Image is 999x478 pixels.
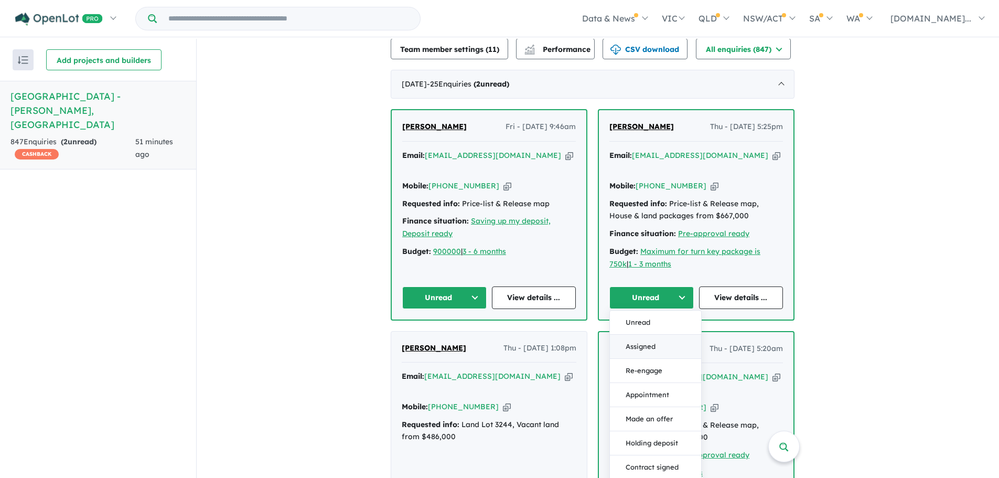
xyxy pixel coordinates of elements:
[609,246,783,271] div: |
[609,151,632,160] strong: Email:
[610,359,701,383] button: Re-engage
[503,342,576,355] span: Thu - [DATE] 1:08pm
[488,45,497,54] span: 11
[610,45,621,55] img: download icon
[610,311,701,335] button: Unread
[699,286,783,309] a: View details ...
[610,407,701,431] button: Made an offer
[402,419,576,444] div: Land Lot 3244, Vacant land from $486,000
[402,420,459,429] strong: Requested info:
[636,181,706,190] a: [PHONE_NUMBER]
[524,48,535,55] img: bar-chart.svg
[10,89,186,132] h5: [GEOGRAPHIC_DATA] - [PERSON_NAME] , [GEOGRAPHIC_DATA]
[476,79,480,89] span: 2
[516,38,595,59] button: Performance
[526,45,590,54] span: Performance
[610,383,701,407] button: Appointment
[402,181,428,190] strong: Mobile:
[428,402,499,411] a: [PHONE_NUMBER]
[10,136,135,161] div: 847 Enquir ies
[402,151,425,160] strong: Email:
[15,13,103,26] img: Openlot PRO Logo White
[565,150,573,161] button: Copy
[159,7,418,30] input: Try estate name, suburb, builder or developer
[609,247,760,269] a: Maximum for turn key package is 750k
[474,79,509,89] strong: ( unread)
[610,335,701,359] button: Assigned
[609,199,667,208] strong: Requested info:
[772,150,780,161] button: Copy
[710,121,783,133] span: Thu - [DATE] 5:25pm
[391,70,794,99] div: [DATE]
[46,49,162,70] button: Add projects and builders
[609,122,674,131] span: [PERSON_NAME]
[711,180,718,192] button: Copy
[503,401,511,412] button: Copy
[609,181,636,190] strong: Mobile:
[402,246,576,258] div: |
[710,343,783,355] span: Thu - [DATE] 5:20am
[609,121,674,133] a: [PERSON_NAME]
[772,371,780,383] button: Copy
[391,38,508,59] button: Team member settings (11)
[628,259,671,269] a: 1 - 3 months
[402,216,551,238] a: Saving up my deposit, Deposit ready
[63,137,68,146] span: 2
[890,13,971,24] span: [DOMAIN_NAME]...
[711,402,718,413] button: Copy
[506,121,576,133] span: Fri - [DATE] 9:46am
[402,122,467,131] span: [PERSON_NAME]
[565,371,573,382] button: Copy
[402,286,487,309] button: Unread
[433,247,461,256] a: 900000
[678,450,749,460] a: Pre-approval ready
[402,342,466,355] a: [PERSON_NAME]
[402,199,460,208] strong: Requested info:
[424,371,561,381] a: [EMAIL_ADDRESS][DOMAIN_NAME]
[609,286,694,309] button: Unread
[463,247,506,256] a: 3 - 6 months
[18,56,28,64] img: sort.svg
[402,216,469,226] strong: Finance situation:
[492,286,576,309] a: View details ...
[609,229,676,238] strong: Finance situation:
[696,38,791,59] button: All enquiries (847)
[609,198,783,223] div: Price-list & Release map, House & land packages from $667,000
[402,121,467,133] a: [PERSON_NAME]
[425,151,561,160] a: [EMAIL_ADDRESS][DOMAIN_NAME]
[609,247,638,256] strong: Budget:
[135,137,173,159] span: 51 minutes ago
[15,149,59,160] span: CASHBACK
[503,180,511,192] button: Copy
[632,151,768,160] a: [EMAIL_ADDRESS][DOMAIN_NAME]
[603,38,688,59] button: CSV download
[427,79,509,89] span: - 25 Enquir ies
[678,229,749,238] a: Pre-approval ready
[428,181,499,190] a: [PHONE_NUMBER]
[61,137,96,146] strong: ( unread)
[525,45,534,50] img: line-chart.svg
[402,402,428,411] strong: Mobile:
[402,247,431,256] strong: Budget:
[402,198,576,210] div: Price-list & Release map
[402,371,424,381] strong: Email:
[610,431,701,455] button: Holding deposit
[402,343,466,353] span: [PERSON_NAME]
